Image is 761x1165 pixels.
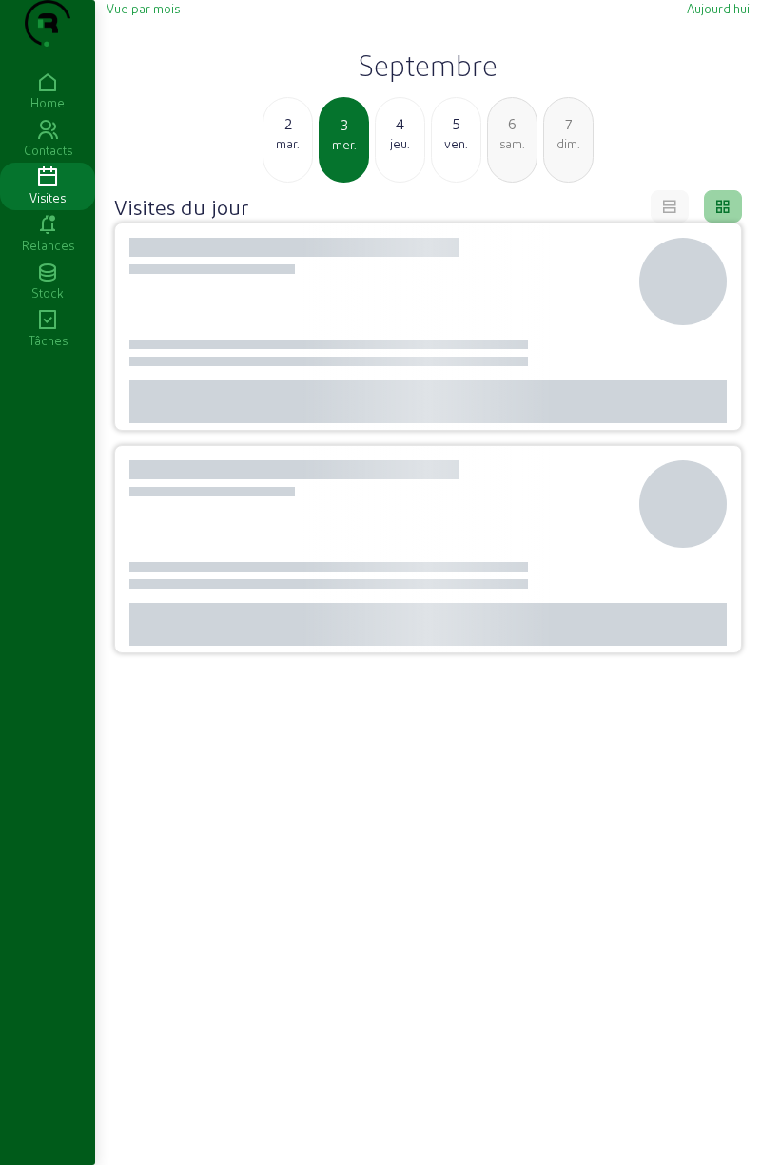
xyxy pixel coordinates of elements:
[687,1,750,15] span: Aujourd'hui
[263,135,312,152] div: mar.
[107,48,750,82] h2: Septembre
[114,193,248,220] h4: Visites du jour
[488,112,537,135] div: 6
[376,135,424,152] div: jeu.
[544,135,593,152] div: dim.
[321,113,367,136] div: 3
[432,135,480,152] div: ven.
[263,112,312,135] div: 2
[107,1,180,15] span: Vue par mois
[544,112,593,135] div: 7
[376,112,424,135] div: 4
[488,135,537,152] div: sam.
[321,136,367,153] div: mer.
[432,112,480,135] div: 5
